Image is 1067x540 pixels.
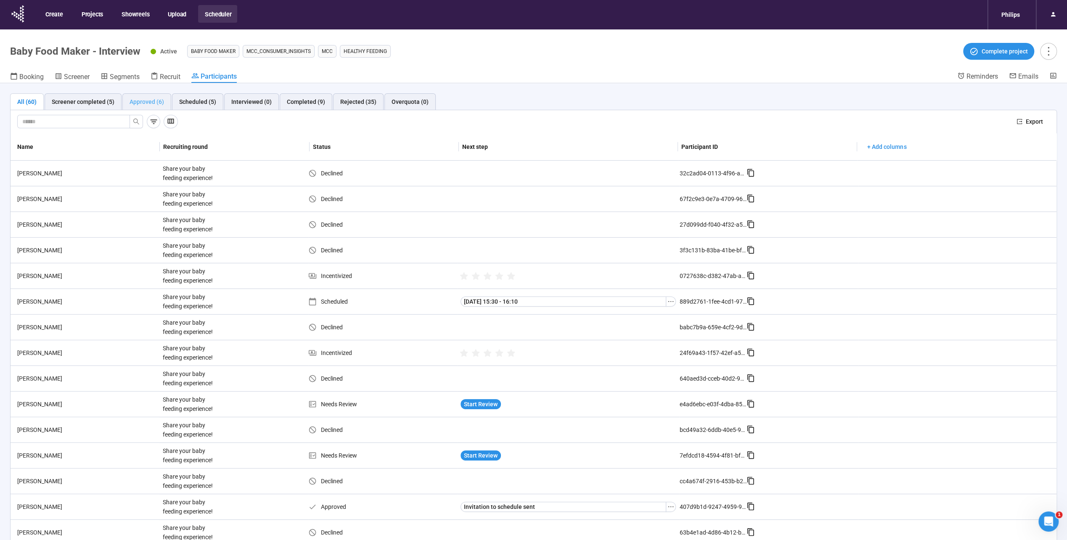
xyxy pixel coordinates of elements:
div: [PERSON_NAME] [14,323,159,332]
div: e4ad6ebc-e03f-4dba-8583-98a75d131eb5 [679,400,747,409]
div: Declined [308,374,457,383]
a: Reminders [957,72,998,82]
h1: Baby Food Maker - Interview [10,45,140,57]
div: Share your baby feeding experience! [159,469,222,494]
span: star [507,349,515,357]
div: Rejected (35) [340,97,376,106]
div: Declined [308,425,457,434]
div: Scheduled [308,297,457,306]
div: Needs Review [308,400,457,409]
div: cc4a674f-2916-453b-b2e7-3dce4e634155 [679,476,747,486]
div: 24f69a43-1f57-42ef-a55f-355d6d1e6bf5 [679,348,747,357]
div: [PERSON_NAME] [14,348,159,357]
div: 27d099dd-f040-4f32-a579-c7aa9140c018 [679,220,747,229]
div: Needs Review [308,451,457,460]
div: Share your baby feeding experience! [159,212,222,237]
a: Emails [1009,72,1038,82]
iframe: Intercom live chat [1038,511,1059,532]
button: Showreels [115,5,155,23]
button: [DATE] 15:30 - 16:10 [461,296,667,307]
th: Recruiting round [160,133,309,161]
th: Next step [459,133,678,161]
div: Approved [308,502,457,511]
span: MCC [322,47,333,56]
div: [PERSON_NAME] [14,374,159,383]
button: + Add columns [860,140,913,154]
button: Scheduler [198,5,237,23]
span: more [1043,45,1054,57]
button: Upload [161,5,192,23]
th: Participant ID [678,133,857,161]
div: 407d9b1d-9247-4959-92d0-32caa2190f51 [679,502,747,511]
div: 63b4e1ad-4d86-4b12-b057-a89f3d1b2c62 [679,528,747,537]
span: Emails [1018,72,1038,80]
div: bcd49a32-6ddb-40e5-9773-48bf8d36017a [679,425,747,434]
span: Complete project [982,47,1028,56]
div: 67f2c9e3-0e7a-4709-9658-9ecbfc318ff7 [679,194,747,204]
span: Recruit [160,73,180,81]
div: Declined [308,528,457,537]
div: Overquota (0) [392,97,429,106]
div: Declined [308,476,457,486]
div: Declined [308,246,457,255]
span: Booking [19,73,44,81]
div: Share your baby feeding experience! [159,186,222,212]
button: Start Review [461,399,501,409]
div: Share your baby feeding experience! [159,340,222,365]
div: [PERSON_NAME] [14,451,159,460]
button: Create [39,5,69,23]
div: Screener completed (5) [52,97,114,106]
span: Segments [110,73,140,81]
div: Approved (6) [130,97,164,106]
span: star [495,272,503,281]
a: Recruit [151,72,180,83]
a: Booking [10,72,44,83]
div: [PERSON_NAME] [14,246,159,255]
div: Share your baby feeding experience! [159,494,222,519]
div: Incentivized [308,271,457,281]
button: Complete project [963,43,1034,60]
span: 1 [1056,511,1062,518]
div: Philips [996,7,1025,23]
div: 32c2ad04-0113-4f96-a6ef-81e08bad0551 [679,169,747,178]
span: ellipsis [667,503,674,510]
div: 0727638c-d382-47ab-a11f-6575a66b7c4d [679,271,747,281]
span: Invitation to schedule sent [464,502,535,511]
span: star [483,349,492,357]
button: ellipsis [666,502,676,512]
div: Share your baby feeding experience! [159,315,222,340]
div: [PERSON_NAME] [14,169,159,178]
div: Share your baby feeding experience! [159,289,222,314]
div: [PERSON_NAME] [14,425,159,434]
a: Segments [101,72,140,83]
div: Share your baby feeding experience! [159,263,222,289]
div: 7efdcd18-4594-4f81-bf66-894df0d27e33 [679,451,747,460]
div: Declined [308,169,457,178]
span: Baby food maker [191,47,236,56]
span: star [471,349,480,357]
span: star [471,272,480,281]
div: [PERSON_NAME] [14,194,159,204]
span: Active [160,48,177,55]
span: Export [1026,117,1043,126]
div: 889d2761-1fee-4cd1-9715-5b1c9ebeb2d6 [679,297,747,306]
button: more [1040,43,1057,60]
div: 640aed3d-cceb-40d2-9deb-7034a3f10634 [679,374,747,383]
button: Invitation to schedule sent [461,502,667,512]
span: MCC_CONSUMER_INSIGHTS [246,47,311,56]
div: [PERSON_NAME] [14,476,159,486]
a: Screener [55,72,90,83]
span: search [133,118,140,125]
span: export [1017,119,1022,124]
div: Declined [308,323,457,332]
div: Declined [308,220,457,229]
div: Share your baby feeding experience! [159,392,222,417]
a: Participants [191,72,237,83]
button: exportExport [1010,115,1050,128]
span: [DATE] 15:30 - 16:10 [464,297,518,306]
div: All (60) [17,97,37,106]
span: + Add columns [867,142,906,151]
button: Start Review [461,450,501,461]
div: Share your baby feeding experience! [159,366,222,391]
span: Screener [64,73,90,81]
